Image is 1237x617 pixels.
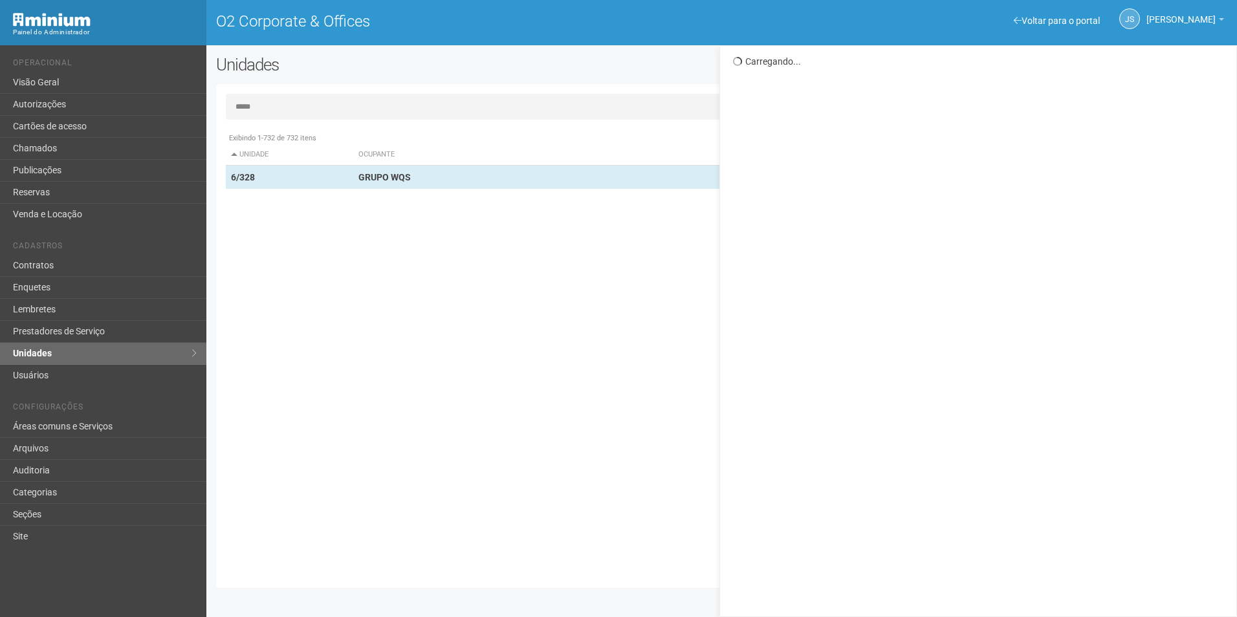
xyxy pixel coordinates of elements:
a: [PERSON_NAME] [1146,16,1224,27]
img: Minium [13,13,91,27]
a: JS [1119,8,1140,29]
strong: GRUPO WQS [358,172,411,182]
h1: O2 Corporate & Offices [216,13,712,30]
div: Carregando... [733,56,1227,67]
strong: 6/328 [231,172,255,182]
div: Exibindo 1-732 de 732 itens [226,133,1220,144]
li: Operacional [13,58,197,72]
h2: Unidades [216,55,626,74]
th: Unidade: activate to sort column descending [226,144,354,166]
th: Ocupante: activate to sort column ascending [353,144,792,166]
span: Jeferson Souza [1146,2,1216,25]
a: Voltar para o portal [1014,16,1100,26]
li: Cadastros [13,241,197,255]
div: Painel do Administrador [13,27,197,38]
li: Configurações [13,402,197,416]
